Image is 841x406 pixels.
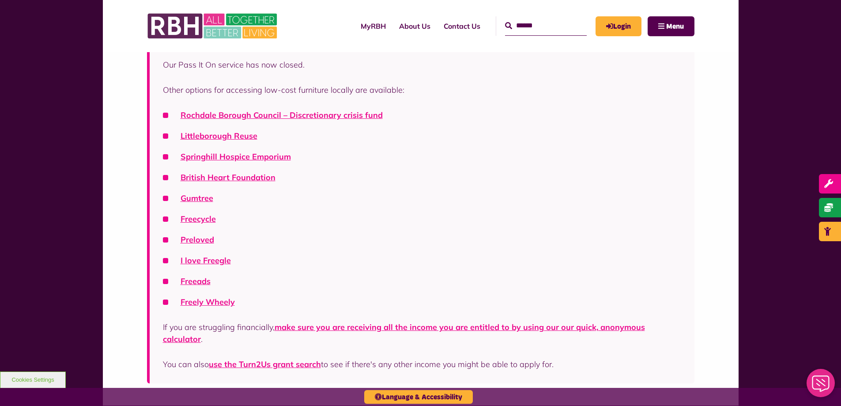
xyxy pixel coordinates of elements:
p: If you are struggling financially, . [163,321,681,345]
a: Freecycle [181,214,216,224]
iframe: Netcall Web Assistant for live chat [801,366,841,406]
button: Language & Accessibility [364,390,473,404]
a: Rochdale Borough Council – Discretionary crisis fund [181,110,383,120]
a: make sure you are receiving all the income you are entitled to by using our our quick, anonymous ... [163,322,645,344]
a: Preloved [181,235,214,245]
a: Gumtree [181,193,213,203]
a: use the Turn2Us grant search - open in a new tab [209,359,321,369]
a: Freely Wheely [181,297,235,307]
input: Search [505,16,587,35]
p: Other options for accessing low-cost furniture locally are available: [163,84,681,96]
a: MyRBH [596,16,641,36]
button: Navigation [648,16,694,36]
a: I love Freegle [181,255,231,266]
span: Menu [666,23,684,30]
a: MyRBH [354,14,392,38]
a: British Heart Foundation [181,172,275,182]
a: Springhill Hospice Emporium [181,152,291,162]
p: You can also to see if there's any other income you might be able to apply for. [163,358,681,370]
p: Our Pass It On service has now closed. [163,59,681,71]
a: Littleborough Reuse [181,131,257,141]
a: About Us [392,14,437,38]
a: Freeads [181,276,211,286]
a: Contact Us [437,14,487,38]
img: RBH [147,9,279,43]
